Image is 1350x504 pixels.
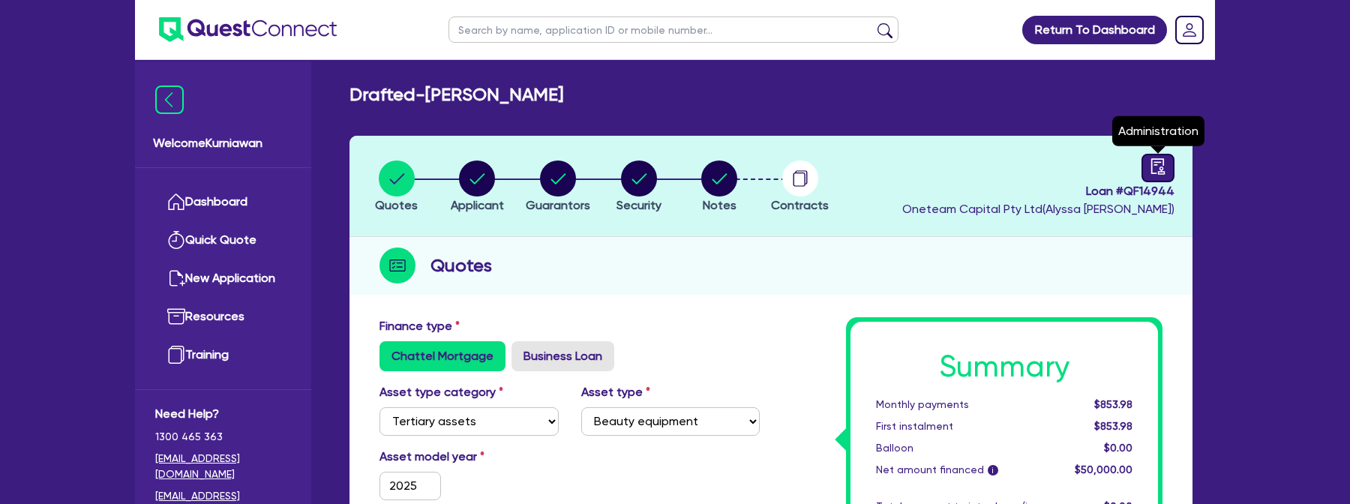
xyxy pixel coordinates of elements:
[155,405,291,423] span: Need Help?
[379,383,503,401] label: Asset type category
[1112,116,1204,146] div: Administration
[379,247,415,283] img: step-icon
[153,134,293,152] span: Welcome Kurniawan
[865,418,1051,434] div: First instalment
[902,202,1174,216] span: Oneteam Capital Pty Ltd ( Alyssa [PERSON_NAME] )
[379,341,505,371] label: Chattel Mortgage
[155,336,291,374] a: Training
[616,160,662,215] button: Security
[865,397,1051,412] div: Monthly payments
[1075,463,1132,475] span: $50,000.00
[155,298,291,336] a: Resources
[167,346,185,364] img: training
[155,221,291,259] a: Quick Quote
[159,17,337,42] img: quest-connect-logo-blue
[1094,420,1132,432] span: $853.98
[167,231,185,249] img: quick-quote
[374,160,418,215] button: Quotes
[451,198,504,212] span: Applicant
[1094,398,1132,410] span: $853.98
[616,198,661,212] span: Security
[1170,10,1209,49] a: Dropdown toggle
[703,198,736,212] span: Notes
[450,160,505,215] button: Applicant
[1104,442,1132,454] span: $0.00
[167,269,185,287] img: new-application
[865,440,1051,456] div: Balloon
[700,160,738,215] button: Notes
[525,160,591,215] button: Guarantors
[368,448,570,466] label: Asset model year
[1150,158,1166,175] span: audit
[155,85,184,114] img: icon-menu-close
[155,183,291,221] a: Dashboard
[581,383,650,401] label: Asset type
[155,451,291,482] a: [EMAIL_ADDRESS][DOMAIN_NAME]
[379,317,460,335] label: Finance type
[1022,16,1167,44] a: Return To Dashboard
[511,341,614,371] label: Business Loan
[771,198,829,212] span: Contracts
[902,182,1174,200] span: Loan # QF14944
[375,198,418,212] span: Quotes
[770,160,829,215] button: Contracts
[155,429,291,445] span: 1300 465 363
[155,259,291,298] a: New Application
[988,465,998,475] span: i
[1141,154,1174,182] a: audit
[526,198,590,212] span: Guarantors
[430,252,492,279] h2: Quotes
[448,16,898,43] input: Search by name, application ID or mobile number...
[876,349,1132,385] h1: Summary
[167,307,185,325] img: resources
[865,462,1051,478] div: Net amount financed
[349,84,563,106] h2: Drafted - [PERSON_NAME]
